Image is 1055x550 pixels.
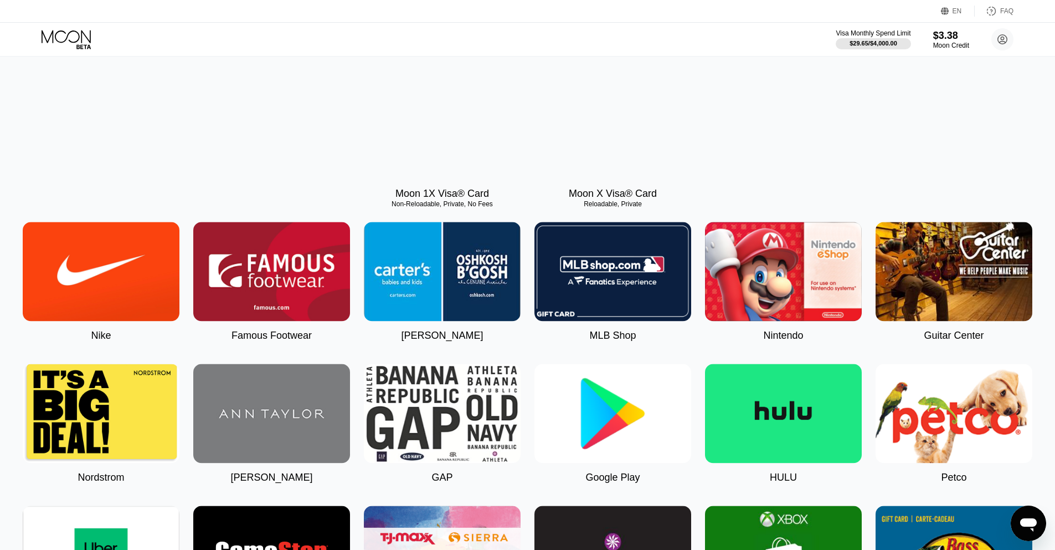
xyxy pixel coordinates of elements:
div: $29.65 / $4,000.00 [850,40,897,47]
div: HULU [770,472,797,483]
div: $3.38Moon Credit [933,30,969,49]
div: Visa Monthly Spend Limit$29.65/$4,000.00 [836,29,910,49]
div: Moon X Visa® Card [569,188,657,200]
div: EN [941,6,975,17]
div: Petco [941,472,966,483]
div: Google Play [585,472,640,483]
iframe: Button to launch messaging window [1011,506,1046,541]
div: GAP [431,472,452,483]
div: Guitar Center [924,330,984,342]
div: MLB Shop [589,330,636,342]
div: Nike [91,330,111,342]
div: Famous Footwear [231,330,312,342]
div: Nordstrom [78,472,124,483]
div: Moon 1X Visa® Card [395,188,489,200]
div: Nintendo [763,330,803,342]
div: Moon Credit [933,42,969,49]
div: Reloadable, Private [534,200,691,208]
div: FAQ [1000,7,1013,15]
div: [PERSON_NAME] [401,330,483,342]
div: $3.38 [933,30,969,42]
div: FAQ [975,6,1013,17]
div: Non-Reloadable, Private, No Fees [364,200,521,208]
div: [PERSON_NAME] [230,472,312,483]
div: EN [953,7,962,15]
div: Visa Monthly Spend Limit [836,29,910,37]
